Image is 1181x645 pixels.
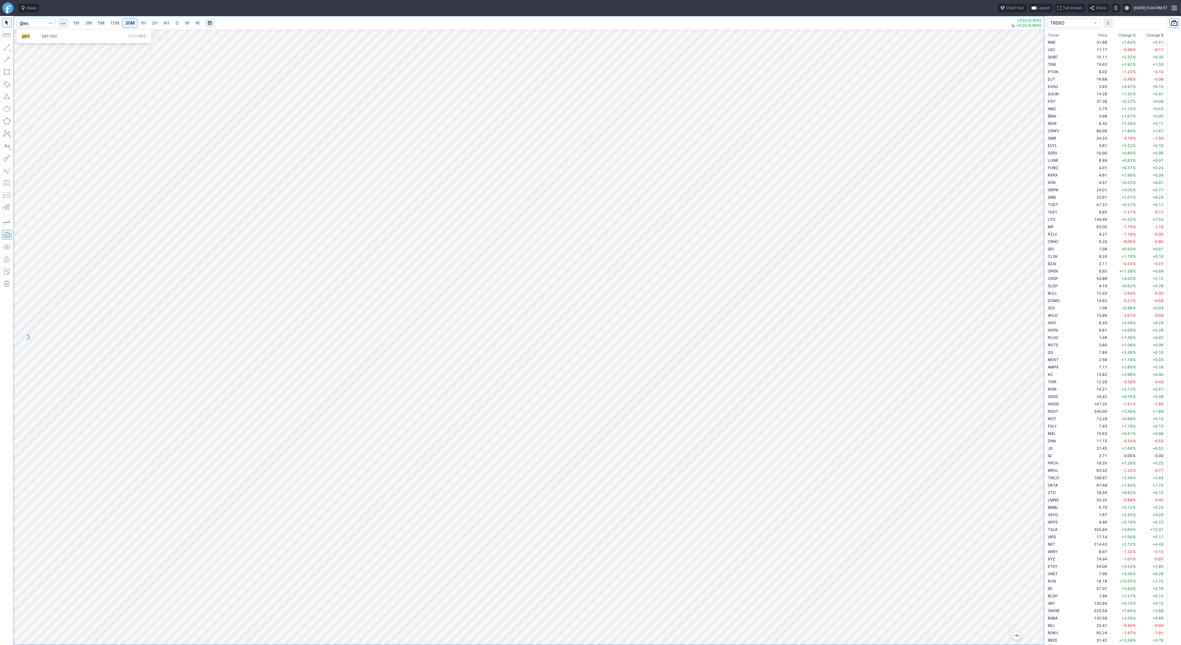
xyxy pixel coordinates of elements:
span: +1.34 [1122,121,1132,126]
span: S&P 500 [42,34,57,38]
span: +0.09 [1153,173,1163,177]
span: -0.11 [1153,47,1163,52]
span: % [1133,114,1136,118]
span: YEXT [1048,210,1057,214]
span: +0.11 [1153,202,1163,207]
span: [DATE] 6:24 PM ET [1134,5,1167,11]
button: Toggle dark mode [1111,4,1120,12]
span: TREND [1050,20,1091,26]
span: Change $ [1147,32,1163,38]
td: 8.20 [1085,319,1108,326]
span: QSI [1048,247,1054,251]
span: % [1133,62,1136,67]
span: QUBT [1048,55,1058,59]
button: Settings [1123,4,1131,12]
span: LITE [1048,217,1056,222]
span: % [1133,121,1136,126]
span: DJT [1048,77,1055,82]
span: % [1133,313,1136,318]
span: +0.71 [1153,188,1163,192]
span: +1.50 [1153,62,1163,67]
span: % [1133,254,1136,259]
div: Ticker [1048,32,1059,38]
span: TOST [1048,202,1058,207]
button: Polygon [2,116,12,126]
span: % [1133,321,1136,325]
span: -1.16 [1122,232,1132,237]
span: % [1133,106,1136,111]
td: 7.84 [1085,348,1108,356]
td: 4.98 [1085,112,1108,120]
span: Ideas [27,5,36,11]
span: 1H [141,20,146,26]
span: -1.21 [1122,210,1132,214]
span: 3M [85,20,92,26]
td: 14.62 [1085,297,1108,304]
a: 3M [82,18,95,28]
span: +7.30 [1122,92,1132,96]
span: % [1133,195,1136,200]
span: % [1133,173,1136,177]
span: +0.11 [1153,121,1163,126]
td: 31.68 [1085,38,1108,46]
td: 8.32 [1085,120,1108,127]
span: % [1133,269,1136,273]
td: 37.26 [1085,98,1108,105]
td: 89.09 [1085,127,1108,134]
span: +2.86 [1122,306,1132,310]
span: +1.39 [1122,335,1132,340]
a: 15M [108,18,122,28]
span: % [1133,284,1136,288]
span: % [1133,298,1136,303]
button: Elliott waves [2,165,12,175]
a: 4H [161,18,172,28]
button: Search [46,18,55,28]
span: 2H [152,20,157,26]
span: % [1133,84,1136,89]
span: % [1133,40,1136,45]
div: Search [16,29,152,43]
span: % [1133,232,1136,237]
button: Portfolio watchlist [1169,18,1179,28]
td: 4.27 [1085,230,1108,238]
a: W [182,18,192,28]
span: +0.10 [1153,143,1163,148]
span: Share [1096,5,1106,11]
span: +3.08 [1122,321,1132,325]
span: +0.16 [1153,254,1163,259]
button: Hide drawings [2,242,12,252]
a: 2H [149,18,160,28]
td: 1.08 [1085,245,1108,253]
td: 14.26 [1085,90,1108,98]
span: -0.48 [1122,77,1132,82]
button: More [1103,18,1113,28]
span: APLD [1048,313,1058,318]
td: 12.93 [1085,289,1108,297]
td: 8.02 [1085,68,1108,75]
button: Drawing mode: Single [2,217,12,227]
span: NNE [1048,40,1056,45]
button: Rotated rectangle [2,79,12,89]
span: BBAI [1048,114,1056,118]
button: Line [2,42,12,52]
span: +0.69 [1153,269,1163,273]
span: LUNR [1048,158,1058,163]
span: CRSP [1048,276,1058,281]
button: Arrow [2,55,12,65]
button: Ellipse [2,104,12,114]
span: +0.08 [1153,99,1163,104]
a: D [172,18,182,28]
span: % [1133,328,1136,332]
span: RDW [1048,121,1057,126]
td: 4.61 [1085,142,1108,149]
p: +0.12 (0.31%) [1012,19,1041,22]
td: 8.95 [1085,208,1108,216]
span: +0.35 [1153,55,1163,59]
span: +6.62 [1122,284,1132,288]
span: BZAI [1048,261,1056,266]
td: 13.89 [1085,312,1108,319]
span: +0.01 [1153,247,1163,251]
span: +0.83 [1122,158,1132,163]
td: 79.62 [1085,61,1108,68]
td: 2.56 [1085,356,1108,363]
